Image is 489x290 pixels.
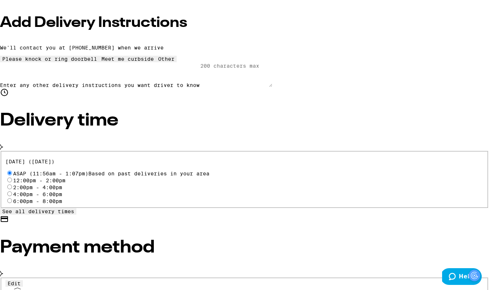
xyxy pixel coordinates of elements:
[13,198,62,204] label: 6:00pm - 8:00pm
[13,184,62,190] label: 2:00pm - 4:00pm
[13,191,62,197] label: 4:00pm - 6:00pm
[13,178,65,183] label: 12:00pm - 2:00pm
[88,171,209,176] span: Based on past deliveries in your area
[156,56,177,62] button: Other
[101,56,154,62] div: Meet me curbside
[13,171,209,176] span: ASAP (11:56am - 1:07pm)
[442,268,482,286] iframe: Opens a widget where you can find more information
[2,208,74,214] span: See all delivery times
[5,280,23,287] button: Edit
[99,56,156,62] button: Meet me curbside
[5,159,484,164] p: [DATE] ([DATE])
[2,56,97,62] div: Please knock or ring doorbell
[158,56,175,62] div: Other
